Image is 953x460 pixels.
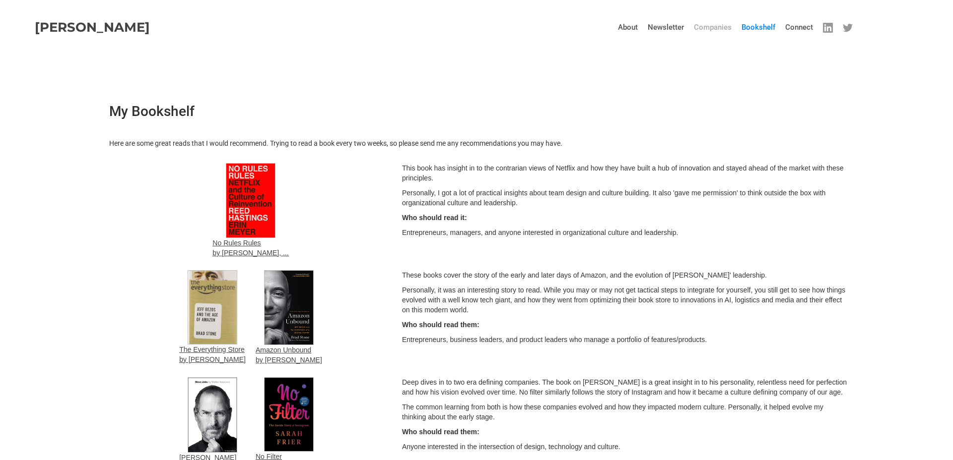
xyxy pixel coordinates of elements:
p: These books cover the story of the early and later days of Amazon, and the evolution of [PERSON_N... [402,270,849,280]
p: Entrepreneurs, business leaders, and product leaders who manage a portfolio of features/products. [402,335,849,345]
img: Book cover for the book 'the everything store by Brad Stone' [188,270,237,345]
img: Cover of Steve Jobs by Walter Isaacson [188,377,237,452]
a: No Rules Rulesby [PERSON_NAME], ... [212,163,288,260]
img: linkedin-link [843,23,853,33]
img: Cover of Amazon Unbound by Brad Stone [264,270,314,345]
a: About [613,12,643,42]
p: Personally, it was an interesting story to read. While you may or may not get tactical steps to i... [402,285,849,315]
p: Anyone interested in the intersection of design, technology and culture. [402,442,849,452]
p: Entrepreneurs, managers, and anyone interested in organizational culture and leadership. [402,228,849,237]
img: Book cover for the book 'No Filter by Sarah Frier' [264,377,314,451]
p: Deep dives in to two era defining companies. The book on [PERSON_NAME] is a great insight in to h... [402,377,849,397]
a: Newsletter [643,12,689,42]
p: Personally, I got a lot of practical insights about team design and culture building. It also 'ga... [402,188,849,208]
a: Bookshelf [737,12,780,42]
p: Amazon Unbound by [PERSON_NAME] [256,345,322,365]
p: This book has insight in to the contrarian views of Netflix and how they have built a hub of inno... [402,163,849,183]
a: Amazon Unboundby [PERSON_NAME] [256,270,322,367]
p: Who should read it: [402,213,849,223]
img: Cover of No Rules Rules by Reed Hastings [226,163,275,238]
p: The Everything Store by [PERSON_NAME] [179,345,246,364]
strong: [PERSON_NAME] [35,19,150,35]
a: Connect [780,12,818,42]
p: Who should read them: [402,320,849,330]
img: linkedin-link [823,23,833,33]
a: Companies [689,12,737,42]
div: Here are some great reads that I would recommend. Trying to read a book every two weeks, so pleas... [109,138,953,148]
p: No Rules Rules by [PERSON_NAME], ... [212,238,288,258]
p: The common learning from both is how these companies evolved and how they impacted modern culture... [402,402,849,422]
p: Who should read them: [402,427,849,437]
a: The Everything Storeby [PERSON_NAME] [179,270,246,367]
h1: My bookshelf [109,74,953,133]
a: [PERSON_NAME] [35,15,150,40]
